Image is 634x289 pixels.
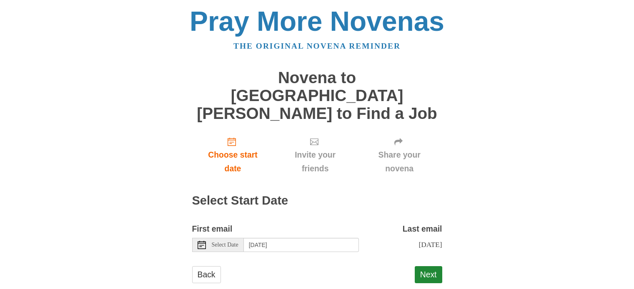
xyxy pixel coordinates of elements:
a: Share your novena [357,131,442,180]
button: Next [415,266,442,283]
span: [DATE] [418,240,442,249]
span: Choose start date [200,148,266,175]
label: Last email [403,222,442,236]
a: Pray More Novenas [190,6,444,37]
label: First email [192,222,233,236]
span: Share your novena [365,148,434,175]
a: Back [192,266,221,283]
h1: Novena to [GEOGRAPHIC_DATA][PERSON_NAME] to Find a Job [192,69,442,122]
span: Invite your friends [282,148,348,175]
span: Select Date [212,242,238,248]
a: Invite your friends [273,131,356,180]
a: Choose start date [192,131,274,180]
a: The original novena reminder [233,42,401,50]
h2: Select Start Date [192,194,442,207]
